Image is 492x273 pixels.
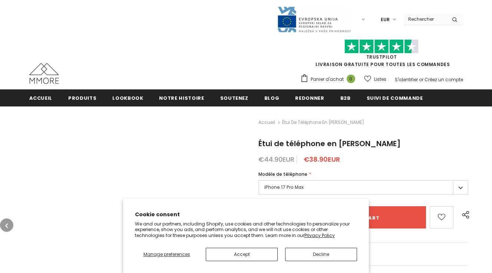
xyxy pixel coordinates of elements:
a: Produits [68,89,96,106]
a: Suivi de commande [367,89,423,106]
a: Redonner [295,89,324,106]
a: soutenez [220,89,248,106]
span: Produits [68,95,96,102]
a: Accueil [29,89,53,106]
span: Suivi de commande [367,95,423,102]
a: Créez un compte [425,76,463,83]
input: Search Site [404,14,446,24]
span: Étui de téléphone en [PERSON_NAME] [282,118,364,127]
span: Blog [264,95,280,102]
label: iPhone 17 Pro Max [258,180,469,195]
a: Javni Razpis [277,16,351,22]
span: Accueil [29,95,53,102]
img: Javni Razpis [277,6,351,33]
p: We and our partners, including Shopify, use cookies and other technologies to personalize your ex... [135,221,357,239]
span: LIVRAISON GRATUITE POUR TOUTES LES COMMANDES [300,43,463,68]
h2: Cookie consent [135,211,357,218]
span: Manage preferences [143,251,190,257]
a: TrustPilot [366,54,397,60]
span: 0 [347,75,355,83]
span: Modèle de téléphone [258,171,307,177]
a: Panier d'achat 0 [300,74,359,85]
button: Decline [285,248,357,261]
span: Lookbook [112,95,143,102]
span: Redonner [295,95,324,102]
a: Listes [364,73,386,86]
span: Panier d'achat [311,76,344,83]
a: B2B [340,89,351,106]
span: Étui de téléphone en [PERSON_NAME] [258,138,401,149]
a: Accueil [258,118,275,127]
span: or [419,76,423,83]
span: soutenez [220,95,248,102]
span: €38.90EUR [304,155,340,164]
a: Notre histoire [159,89,204,106]
span: EUR [381,16,390,23]
span: €44.90EUR [258,155,294,164]
span: B2B [340,95,351,102]
a: Lookbook [112,89,143,106]
a: Privacy Policy [304,232,335,239]
button: Accept [206,248,278,261]
span: Listes [374,76,386,83]
img: Faites confiance aux étoiles pilotes [344,39,419,54]
img: Cas MMORE [29,63,59,84]
a: Blog [264,89,280,106]
a: S'identifier [395,76,418,83]
span: Notre histoire [159,95,204,102]
button: Manage preferences [135,248,199,261]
